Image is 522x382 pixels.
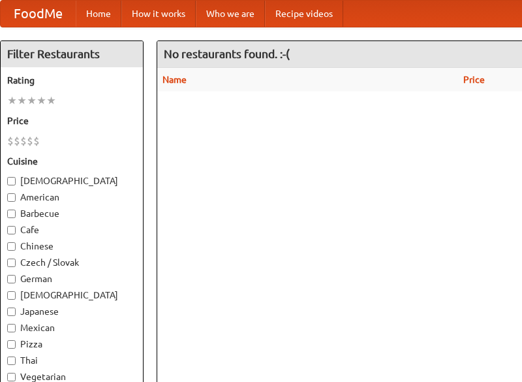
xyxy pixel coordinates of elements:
a: Home [76,1,121,27]
a: Who we are [196,1,265,27]
h5: Rating [7,74,136,87]
li: $ [33,134,40,148]
input: German [7,275,16,283]
a: Name [162,74,187,85]
a: FoodMe [1,1,76,27]
input: Barbecue [7,210,16,218]
li: ★ [27,93,37,108]
li: $ [14,134,20,148]
input: American [7,193,16,202]
input: Cafe [7,226,16,234]
input: [DEMOGRAPHIC_DATA] [7,177,16,185]
label: [DEMOGRAPHIC_DATA] [7,289,136,302]
li: $ [20,134,27,148]
label: Cafe [7,223,136,236]
li: ★ [17,93,27,108]
label: German [7,272,136,285]
label: Thai [7,354,136,367]
h4: Filter Restaurants [1,41,143,67]
label: [DEMOGRAPHIC_DATA] [7,174,136,187]
label: Pizza [7,338,136,351]
label: Mexican [7,321,136,334]
a: How it works [121,1,196,27]
input: Mexican [7,324,16,332]
input: Thai [7,357,16,365]
input: Vegetarian [7,373,16,381]
label: Chinese [7,240,136,253]
li: ★ [7,93,17,108]
label: Czech / Slovak [7,256,136,269]
input: Chinese [7,242,16,251]
li: $ [7,134,14,148]
li: ★ [37,93,46,108]
input: Japanese [7,308,16,316]
input: Pizza [7,340,16,349]
ng-pluralize: No restaurants found. :-( [164,48,290,60]
label: American [7,191,136,204]
label: Barbecue [7,207,136,220]
input: Czech / Slovak [7,259,16,267]
a: Price [463,74,485,85]
a: Recipe videos [265,1,343,27]
li: $ [27,134,33,148]
input: [DEMOGRAPHIC_DATA] [7,291,16,300]
h5: Price [7,114,136,127]
h5: Cuisine [7,155,136,168]
label: Japanese [7,305,136,318]
li: ★ [46,93,56,108]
